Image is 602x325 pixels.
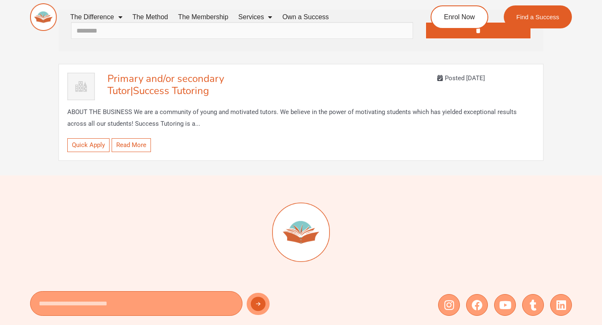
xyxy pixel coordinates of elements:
[431,5,488,29] a: Enrol Now
[65,8,400,27] nav: Menu
[133,84,209,97] span: Success Tutoring
[30,291,297,320] form: New Form
[233,8,277,27] a: Services
[128,8,173,27] a: The Method
[173,8,233,27] a: The Membership
[107,72,224,97] span: Primary and/or secondary Tutor
[67,138,110,152] a: Quick Apply
[504,5,572,28] a: Find a Success
[444,14,475,20] span: Enrol Now
[277,8,334,27] a: Own a Success
[67,107,535,130] p: ABOUT THE BUSINESS We are a community of young and motivated tutors. We believe in the power of m...
[107,72,224,97] a: Primary and/or secondary Tutor|Success Tutoring
[65,8,128,27] a: The Difference
[516,14,559,20] span: Find a Success
[112,138,151,152] a: Read More
[67,73,95,100] img: Success Tutoring
[437,73,535,84] div: Posted [DATE]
